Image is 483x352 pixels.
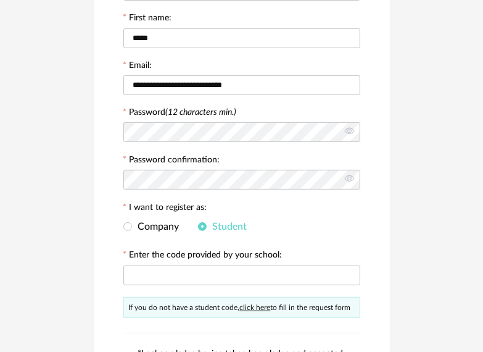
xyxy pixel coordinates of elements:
[207,222,247,232] span: Student
[123,61,152,72] label: Email:
[123,297,360,318] div: If you do not have a student code, to fill in the request form
[123,14,172,25] label: First name:
[130,108,237,117] label: Password
[132,222,180,232] span: Company
[123,251,283,262] label: Enter the code provided by your school:
[123,203,207,214] label: I want to register as:
[240,304,271,311] a: click here
[166,108,237,117] i: (12 characters min.)
[123,156,220,167] label: Password confirmation:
